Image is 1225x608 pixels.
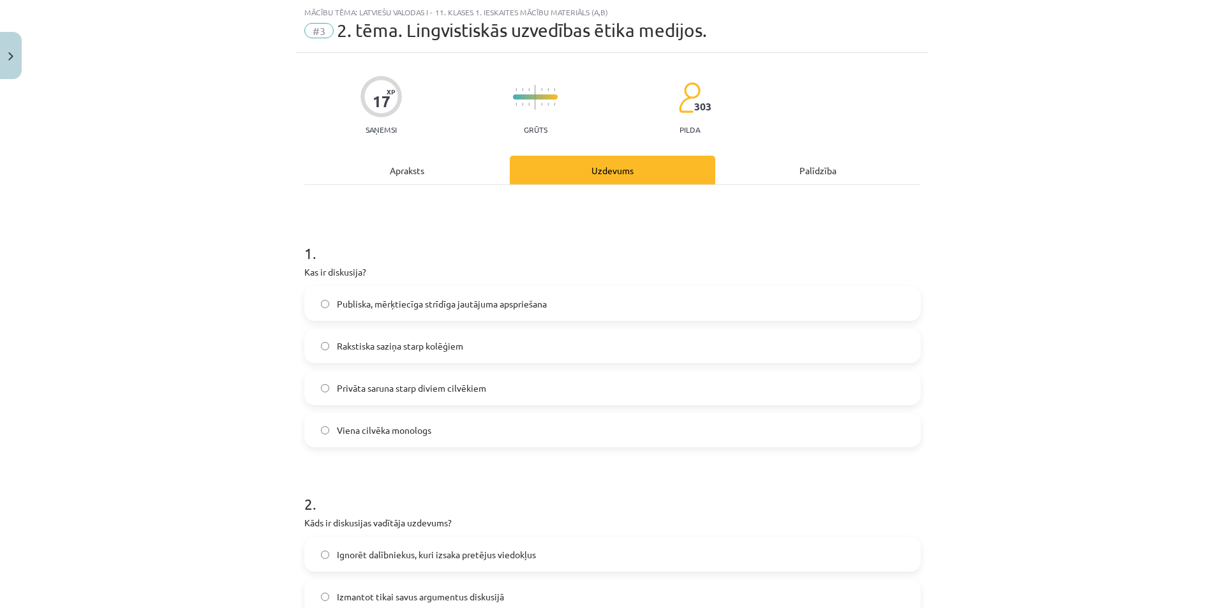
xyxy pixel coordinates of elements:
[321,426,329,434] input: Viena cilvēka monologs
[321,593,329,601] input: Izmantot tikai savus argumentus diskusijā
[678,82,701,114] img: students-c634bb4e5e11cddfef0936a35e636f08e4e9abd3cc4e673bd6f9a4125e45ecb1.svg
[522,88,523,91] img: icon-short-line-57e1e144782c952c97e751825c79c345078a6d821885a25fce030b3d8c18986b.svg
[337,424,431,437] span: Viena cilvēka monologs
[321,384,329,392] input: Privāta saruna starp diviem cilvēkiem
[337,548,536,561] span: Ignorēt dalībniekus, kuri izsaka pretējus viedokļus
[522,103,523,106] img: icon-short-line-57e1e144782c952c97e751825c79c345078a6d821885a25fce030b3d8c18986b.svg
[321,551,329,559] input: Ignorēt dalībniekus, kuri izsaka pretējus viedokļus
[337,20,707,41] span: 2. tēma. Lingvistiskās uzvedības ētika medijos.
[304,8,921,17] div: Mācību tēma: Latviešu valodas i - 11. klases 1. ieskaites mācību materiāls (a,b)
[8,52,13,61] img: icon-close-lesson-0947bae3869378f0d4975bcd49f059093ad1ed9edebbc8119c70593378902aed.svg
[337,382,486,395] span: Privāta saruna starp diviem cilvēkiem
[337,297,547,311] span: Publiska, mērķtiecīga strīdīga jautājuma apspriešana
[387,88,395,95] span: XP
[304,265,921,279] p: Kas ir diskusija?
[528,88,530,91] img: icon-short-line-57e1e144782c952c97e751825c79c345078a6d821885a25fce030b3d8c18986b.svg
[528,103,530,106] img: icon-short-line-57e1e144782c952c97e751825c79c345078a6d821885a25fce030b3d8c18986b.svg
[337,590,504,604] span: Izmantot tikai savus argumentus diskusijā
[360,125,402,134] p: Saņemsi
[554,88,555,91] img: icon-short-line-57e1e144782c952c97e751825c79c345078a6d821885a25fce030b3d8c18986b.svg
[547,103,549,106] img: icon-short-line-57e1e144782c952c97e751825c79c345078a6d821885a25fce030b3d8c18986b.svg
[547,88,549,91] img: icon-short-line-57e1e144782c952c97e751825c79c345078a6d821885a25fce030b3d8c18986b.svg
[510,156,715,184] div: Uzdevums
[304,156,510,184] div: Apraksts
[304,23,334,38] span: #3
[321,300,329,308] input: Publiska, mērķtiecīga strīdīga jautājuma apspriešana
[304,473,921,512] h1: 2 .
[304,222,921,262] h1: 1 .
[516,88,517,91] img: icon-short-line-57e1e144782c952c97e751825c79c345078a6d821885a25fce030b3d8c18986b.svg
[535,85,536,110] img: icon-long-line-d9ea69661e0d244f92f715978eff75569469978d946b2353a9bb055b3ed8787d.svg
[679,125,700,134] p: pilda
[373,93,390,110] div: 17
[321,342,329,350] input: Rakstiska saziņa starp kolēģiem
[304,516,921,530] p: Kāds ir diskusijas vadītāja uzdevums?
[524,125,547,134] p: Grūts
[715,156,921,184] div: Palīdzība
[516,103,517,106] img: icon-short-line-57e1e144782c952c97e751825c79c345078a6d821885a25fce030b3d8c18986b.svg
[694,101,711,112] span: 303
[337,339,463,353] span: Rakstiska saziņa starp kolēģiem
[541,103,542,106] img: icon-short-line-57e1e144782c952c97e751825c79c345078a6d821885a25fce030b3d8c18986b.svg
[554,103,555,106] img: icon-short-line-57e1e144782c952c97e751825c79c345078a6d821885a25fce030b3d8c18986b.svg
[541,88,542,91] img: icon-short-line-57e1e144782c952c97e751825c79c345078a6d821885a25fce030b3d8c18986b.svg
